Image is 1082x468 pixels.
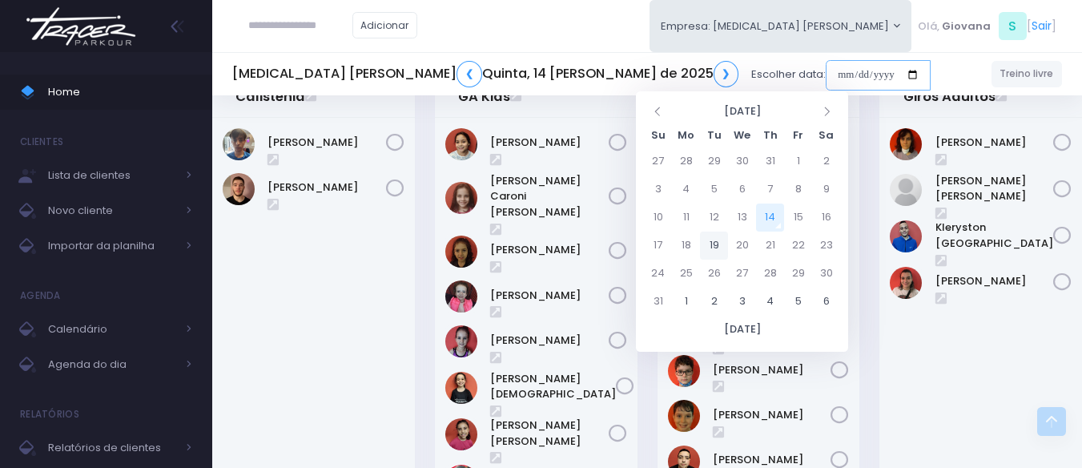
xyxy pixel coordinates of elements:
[784,260,812,288] td: 29
[812,204,840,232] td: 16
[714,61,739,87] a: ❯
[756,288,784,316] td: 4
[490,418,609,449] a: [PERSON_NAME] [PERSON_NAME]
[48,82,192,103] span: Home
[903,73,996,105] a: 20:30Giros Adultos
[644,288,672,316] td: 31
[457,61,482,87] a: ❮
[48,165,176,186] span: Lista de clientes
[784,123,812,147] th: Fr
[644,260,672,288] td: 24
[911,8,1062,44] div: [ ]
[668,355,700,387] img: Miguel Penna Ferreira
[728,147,756,175] td: 30
[935,173,1054,204] a: [PERSON_NAME] [PERSON_NAME]
[48,319,176,340] span: Calendário
[728,175,756,204] td: 6
[490,173,609,220] a: [PERSON_NAME] Caroni [PERSON_NAME]
[756,175,784,204] td: 7
[490,371,616,402] a: [PERSON_NAME][DEMOGRAPHIC_DATA]
[700,147,728,175] td: 29
[935,273,1054,289] a: [PERSON_NAME]
[713,452,831,468] a: [PERSON_NAME]
[784,175,812,204] td: 8
[672,147,700,175] td: 28
[644,123,672,147] th: Su
[644,232,672,260] td: 17
[232,61,738,87] h5: [MEDICAL_DATA] [PERSON_NAME] Quinta, 14 [PERSON_NAME] de 2025
[644,316,840,344] th: [DATE]
[700,204,728,232] td: 12
[458,73,510,105] a: 19:30GA Kids
[756,260,784,288] td: 28
[48,438,176,458] span: Relatórios de clientes
[700,288,728,316] td: 2
[235,73,305,105] a: 19:30Calistenia
[48,354,176,375] span: Agenda do dia
[890,174,922,206] img: João Pedro Silva Mansur
[935,135,1054,151] a: [PERSON_NAME]
[942,18,991,34] span: Giovana
[728,123,756,147] th: We
[490,333,609,349] a: [PERSON_NAME]
[728,232,756,260] td: 20
[812,288,840,316] td: 6
[672,204,700,232] td: 11
[890,267,922,299] img: Paloma Mondini
[700,232,728,260] td: 19
[756,232,784,260] td: 21
[352,12,418,38] a: Adicionar
[812,175,840,204] td: 9
[713,362,831,378] a: [PERSON_NAME]
[48,236,176,256] span: Importar da planilha
[812,123,840,147] th: Sa
[445,236,477,268] img: Franca Warnier
[672,288,700,316] td: 1
[756,204,784,232] td: 14
[445,128,477,160] img: Elisa Miranda Diniz
[918,18,939,34] span: Olá,
[644,175,672,204] td: 3
[672,175,700,204] td: 4
[20,126,63,158] h4: Clientes
[445,372,477,404] img: Lara Saturnino Frachetta
[490,242,609,258] a: [PERSON_NAME]
[700,175,728,204] td: 5
[999,12,1027,40] span: S
[700,260,728,288] td: 26
[784,232,812,260] td: 22
[223,173,255,205] img: Natan Garcia Leão
[232,56,931,93] div: Escolher data:
[445,418,477,450] img: Maria Clara Giglio Correa
[700,123,728,147] th: Tu
[668,400,700,432] img: Nicolas Naliato
[890,220,922,252] img: Kleryston Pariz
[445,280,477,313] img: Giovanna Rodrigues Gialluize
[445,182,477,214] img: Flora Caroni de Araujo
[48,200,176,221] span: Novo cliente
[672,99,812,123] th: [DATE]
[991,61,1063,87] a: Treino livre
[728,288,756,316] td: 3
[267,135,386,151] a: [PERSON_NAME]
[490,135,609,151] a: [PERSON_NAME]
[784,147,812,175] td: 1
[935,220,1054,251] a: Kleryston [GEOGRAPHIC_DATA]
[812,147,840,175] td: 2
[812,232,840,260] td: 23
[756,123,784,147] th: Th
[756,147,784,175] td: 31
[1032,18,1052,34] a: Sair
[812,260,840,288] td: 30
[784,204,812,232] td: 15
[223,128,255,160] img: Fernando Furlani Rodrigues
[445,325,477,357] img: Isadora Matias Tenório
[728,260,756,288] td: 27
[644,147,672,175] td: 27
[672,260,700,288] td: 25
[267,180,386,196] a: [PERSON_NAME]
[672,123,700,147] th: Mo
[713,407,831,423] a: [PERSON_NAME]
[490,288,609,304] a: [PERSON_NAME]
[644,204,672,232] td: 10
